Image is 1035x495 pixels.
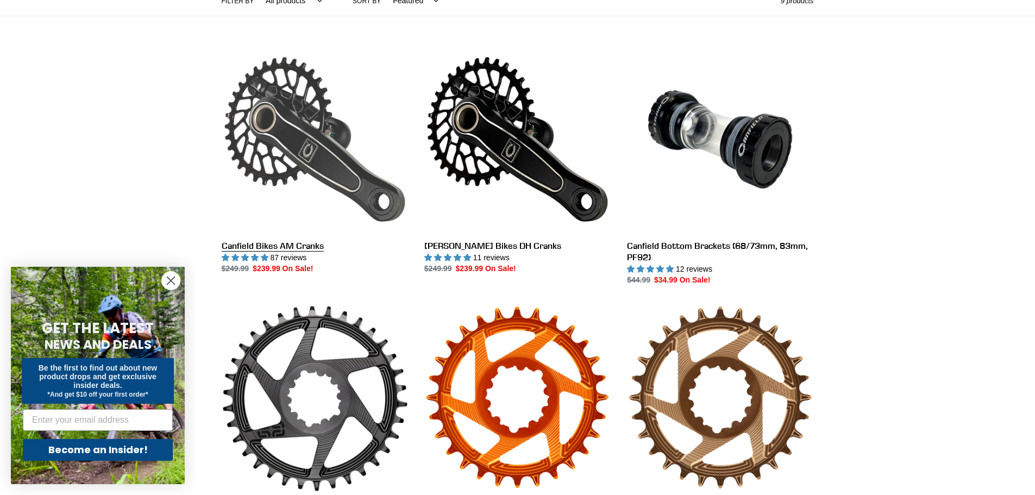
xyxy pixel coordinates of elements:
[45,336,152,353] span: NEWS AND DEALS
[23,409,173,431] input: Enter your email address
[47,391,148,398] span: *And get $10 off your first order*
[42,318,154,338] span: GET THE LATEST
[23,439,173,461] button: Become an Insider!
[39,364,158,390] span: Be the first to find out about new product drops and get exclusive insider deals.
[161,271,180,290] button: Close dialog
